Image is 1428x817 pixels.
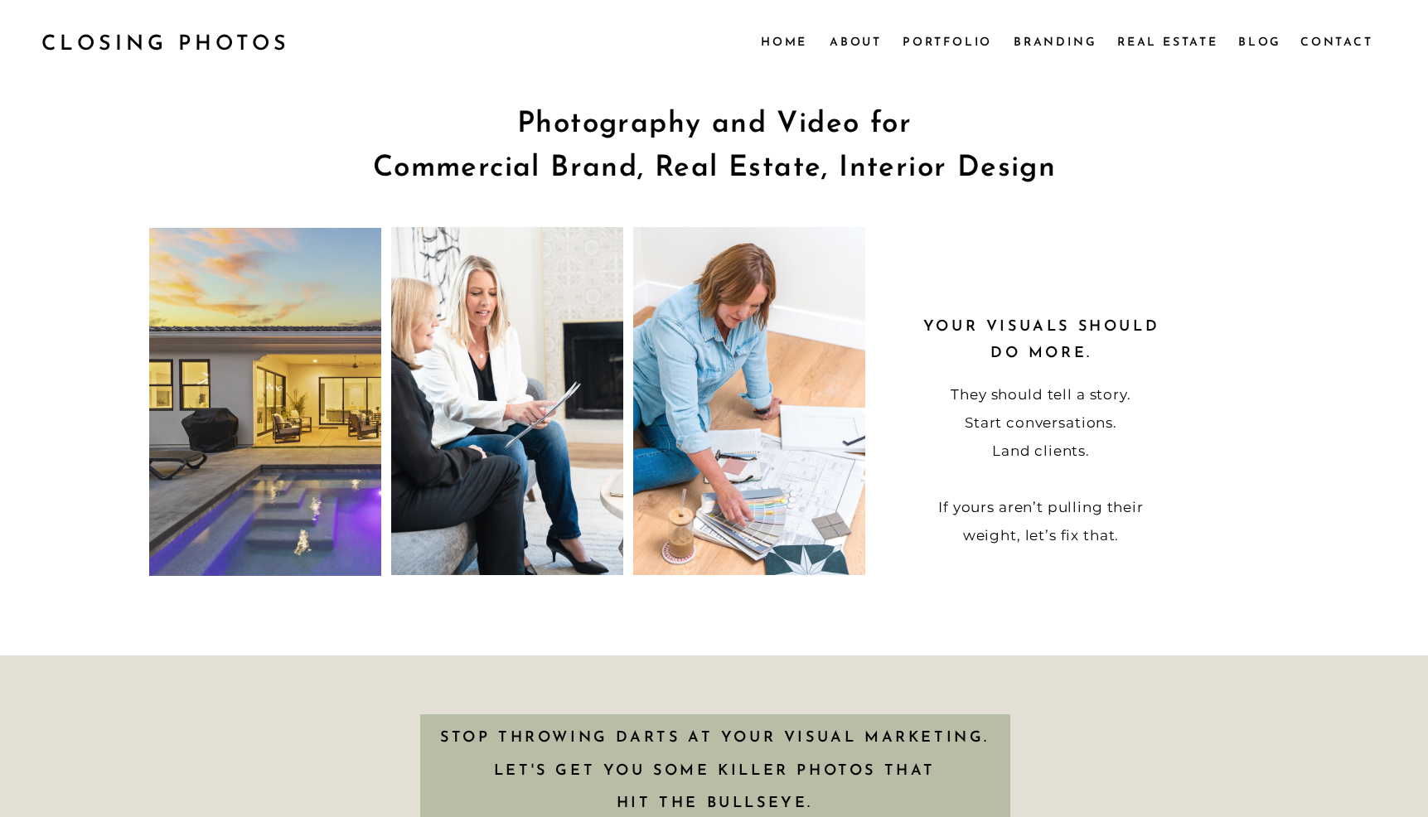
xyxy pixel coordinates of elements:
a: CLOSING PHOTOS [41,26,305,57]
a: Portfolio [903,32,993,51]
a: About [830,32,880,51]
h2: Your visuals should do more. [920,314,1164,365]
a: Contact [1300,32,1372,51]
h1: Photography and Video for Commercial Brand, Real Estate, Interior Design [217,104,1213,196]
a: Real Estate [1117,32,1222,51]
a: Home [761,32,807,51]
p: They should tell a story. Start conversations. Land clients. If yours aren’t pulling their weight... [913,380,1169,561]
a: Blog [1238,32,1283,51]
a: Branding [1014,32,1098,51]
